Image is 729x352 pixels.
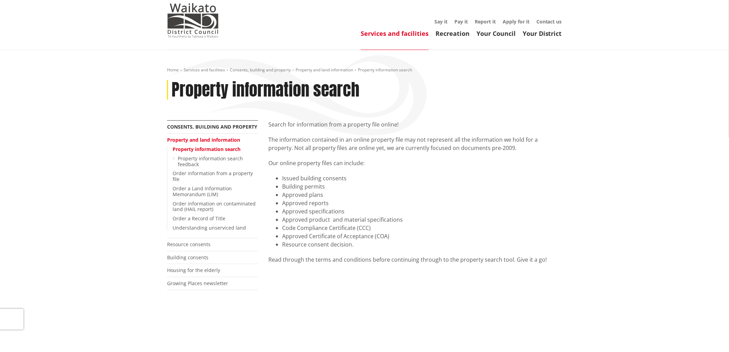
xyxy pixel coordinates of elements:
a: Home [167,67,179,73]
a: Order a Record of Title [173,215,225,222]
div: Read through the terms and conditions before continuing through to the property search tool. Give... [268,255,562,264]
li: Approved product and material specifications [282,215,562,224]
li: Issued building consents [282,174,562,182]
a: Contact us [536,18,562,25]
a: Your District [523,29,562,38]
li: Resource consent decision. [282,240,562,249]
li: Approved reports [282,199,562,207]
li: Building permits [282,182,562,191]
p: Search for information from a property file online! [268,120,562,129]
a: Recreation [435,29,470,38]
a: Pay it [454,18,468,25]
a: Your Council [476,29,516,38]
a: Order a Land Information Memorandum (LIM) [173,185,232,198]
a: Building consents [167,254,208,261]
a: Property and land information [167,137,240,143]
a: Resource consents [167,241,211,248]
a: Understanding unserviced land [173,224,246,231]
a: Order information on contaminated land (HAIL report) [173,200,256,213]
a: Say it [434,18,448,25]
a: Growing Places newsletter [167,280,228,286]
img: Waikato District Council - Te Kaunihera aa Takiwaa o Waikato [167,3,219,38]
a: Services and facilities [184,67,225,73]
a: Services and facilities [361,29,429,38]
a: Report it [475,18,496,25]
span: Property information search [358,67,412,73]
li: Approved Certificate of Acceptance (COA) [282,232,562,240]
li: Approved plans [282,191,562,199]
a: Housing for the elderly [167,267,220,273]
p: The information contained in an online property file may not represent all the information we hol... [268,135,562,152]
a: Property and land information [296,67,353,73]
a: Property information search [173,146,240,152]
li: Approved specifications [282,207,562,215]
a: Apply for it [503,18,530,25]
span: Our online property files can include: [268,159,364,167]
nav: breadcrumb [167,67,562,73]
h1: Property information search [172,80,359,100]
a: Order information from a property file [173,170,253,182]
iframe: Messenger Launcher [697,323,722,348]
a: Consents, building and property [230,67,291,73]
a: Property information search feedback [178,155,243,168]
a: Consents, building and property [167,123,257,130]
li: Code Compliance Certificate (CCC) [282,224,562,232]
